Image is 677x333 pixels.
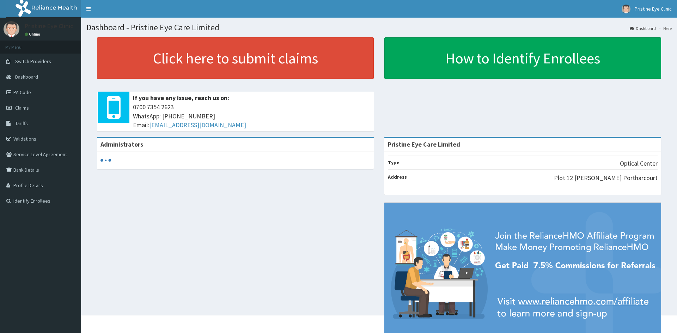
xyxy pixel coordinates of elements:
h1: Dashboard - Pristine Eye Care Limited [86,23,672,32]
span: Dashboard [15,74,38,80]
span: Pristine Eye Clinic [635,6,672,12]
span: Claims [15,105,29,111]
b: If you have any issue, reach us on: [133,94,229,102]
span: 0700 7354 2623 WhatsApp: [PHONE_NUMBER] Email: [133,103,370,130]
strong: Pristine Eye Care Limited [388,140,460,148]
b: Type [388,159,400,166]
a: Dashboard [630,25,656,31]
p: Optical Center [620,159,658,168]
li: Here [657,25,672,31]
a: How to Identify Enrollees [384,37,661,79]
span: Tariffs [15,120,28,127]
img: User Image [4,21,19,37]
svg: audio-loading [100,155,111,166]
a: [EMAIL_ADDRESS][DOMAIN_NAME] [149,121,246,129]
b: Administrators [100,140,143,148]
img: User Image [622,5,630,13]
span: Switch Providers [15,58,51,64]
p: Plot 12 [PERSON_NAME] Portharcourt [554,173,658,183]
a: Online [25,32,42,37]
a: Click here to submit claims [97,37,374,79]
b: Address [388,174,407,180]
p: Pristine Eye Clinic [25,23,73,29]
